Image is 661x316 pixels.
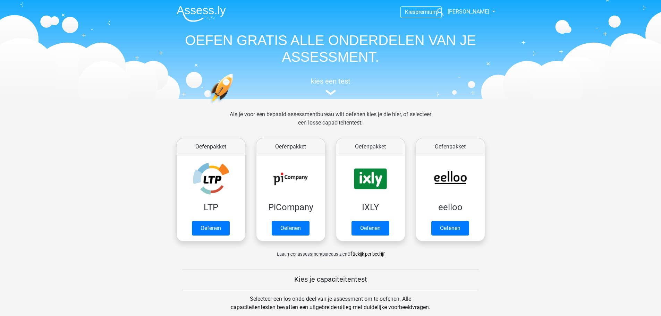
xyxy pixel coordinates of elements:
a: Bekijk per bedrijf [353,251,384,257]
span: Laat meer assessmentbureaus zien [277,251,347,257]
a: kies een test [171,77,490,95]
span: premium [415,9,437,15]
h5: kies een test [171,77,490,85]
img: oefenen [209,74,260,136]
span: Kies [405,9,415,15]
h1: OEFEN GRATIS ALLE ONDERDELEN VAN JE ASSESSMENT. [171,32,490,65]
div: Als je voor een bepaald assessmentbureau wilt oefenen kies je die hier, of selecteer een losse ca... [224,110,437,135]
h5: Kies je capaciteitentest [183,275,479,283]
a: Oefenen [431,221,469,236]
a: [PERSON_NAME] [433,8,490,16]
a: Oefenen [192,221,230,236]
img: Assessly [177,6,226,22]
img: assessment [325,90,336,95]
a: Oefenen [272,221,310,236]
a: Oefenen [351,221,389,236]
span: [PERSON_NAME] [448,8,489,15]
a: Kiespremium [401,7,441,17]
div: of [171,244,490,258]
